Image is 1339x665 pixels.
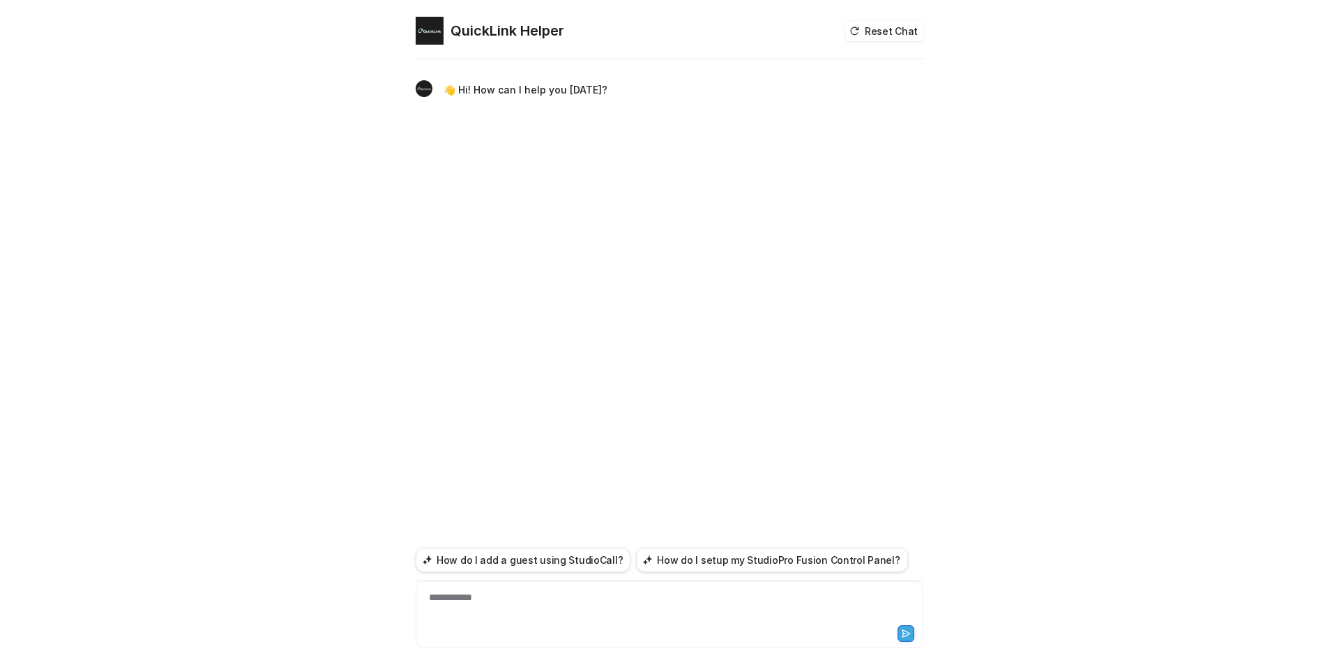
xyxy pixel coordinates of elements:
[416,80,432,97] img: Widget
[636,548,907,572] button: How do I setup my StudioPro Fusion Control Panel?
[416,17,444,45] img: Widget
[451,21,564,40] h2: QuickLink Helper
[444,82,607,98] p: 👋 Hi! How can I help you [DATE]?
[416,548,630,572] button: How do I add a guest using StudioCall?
[845,21,923,41] button: Reset Chat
